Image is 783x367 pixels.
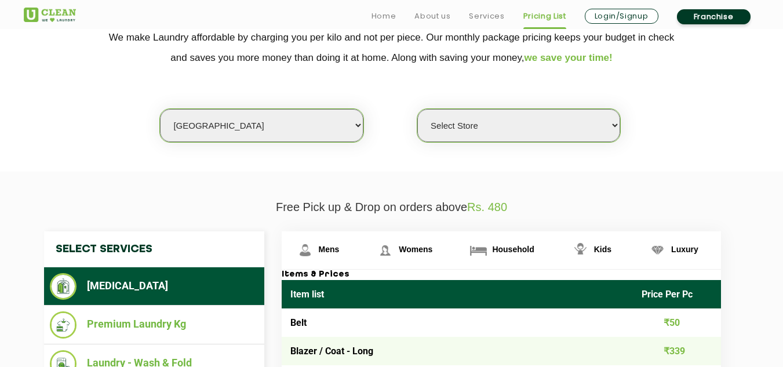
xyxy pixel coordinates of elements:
img: Womens [375,240,395,260]
span: Kids [594,245,611,254]
li: [MEDICAL_DATA] [50,273,258,300]
th: Price Per Pc [633,280,721,308]
td: ₹50 [633,308,721,337]
img: UClean Laundry and Dry Cleaning [24,8,76,22]
img: Household [468,240,489,260]
img: Kids [570,240,591,260]
td: Belt [282,308,633,337]
h4: Select Services [44,231,264,267]
li: Premium Laundry Kg [50,311,258,339]
span: Womens [399,245,432,254]
p: We make Laundry affordable by charging you per kilo and not per piece. Our monthly package pricin... [24,27,760,68]
span: Rs. 480 [467,201,507,213]
a: Franchise [677,9,751,24]
th: Item list [282,280,633,308]
span: Household [492,245,534,254]
img: Dry Cleaning [50,273,77,300]
td: ₹339 [633,337,721,365]
td: Blazer / Coat - Long [282,337,633,365]
a: Services [469,9,504,23]
span: Luxury [671,245,698,254]
a: Home [372,9,396,23]
a: Login/Signup [585,9,658,24]
a: About us [414,9,450,23]
img: Premium Laundry Kg [50,311,77,339]
span: Mens [319,245,340,254]
img: Mens [295,240,315,260]
h3: Items & Prices [282,270,721,280]
img: Luxury [647,240,668,260]
p: Free Pick up & Drop on orders above [24,201,760,214]
a: Pricing List [523,9,566,23]
span: we save your time! [525,52,613,63]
